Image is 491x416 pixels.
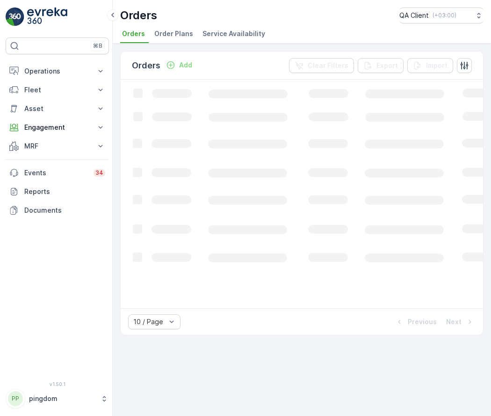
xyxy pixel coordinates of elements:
[29,394,96,403] p: pingdom
[24,104,90,113] p: Asset
[132,59,160,72] p: Orders
[426,61,448,70] p: Import
[95,169,103,177] p: 34
[154,29,193,38] span: Order Plans
[24,168,88,178] p: Events
[179,60,192,70] p: Add
[6,182,109,201] a: Reports
[394,316,438,327] button: Previous
[24,85,90,95] p: Fleet
[446,317,462,327] p: Next
[162,59,196,71] button: Add
[6,99,109,118] button: Asset
[433,12,456,19] p: ( +03:00 )
[6,62,109,81] button: Operations
[376,61,398,70] p: Export
[6,201,109,220] a: Documents
[6,381,109,387] span: v 1.50.1
[24,123,90,132] p: Engagement
[6,389,109,409] button: PPpingdom
[289,58,354,73] button: Clear Filters
[24,187,105,196] p: Reports
[6,137,109,156] button: MRF
[408,317,437,327] p: Previous
[358,58,404,73] button: Export
[6,163,109,182] a: Events34
[27,7,67,26] img: logo_light-DOdMpM7g.png
[399,7,484,23] button: QA Client(+03:00)
[6,7,24,26] img: logo
[24,67,90,76] p: Operations
[6,118,109,137] button: Engagement
[8,391,23,406] div: PP
[445,316,476,327] button: Next
[122,29,145,38] span: Orders
[202,29,265,38] span: Service Availability
[6,81,109,99] button: Fleet
[93,42,102,50] p: ⌘B
[120,8,157,23] p: Orders
[24,206,105,215] p: Documents
[308,61,348,70] p: Clear Filters
[24,141,90,151] p: MRF
[407,58,453,73] button: Import
[399,11,429,20] p: QA Client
